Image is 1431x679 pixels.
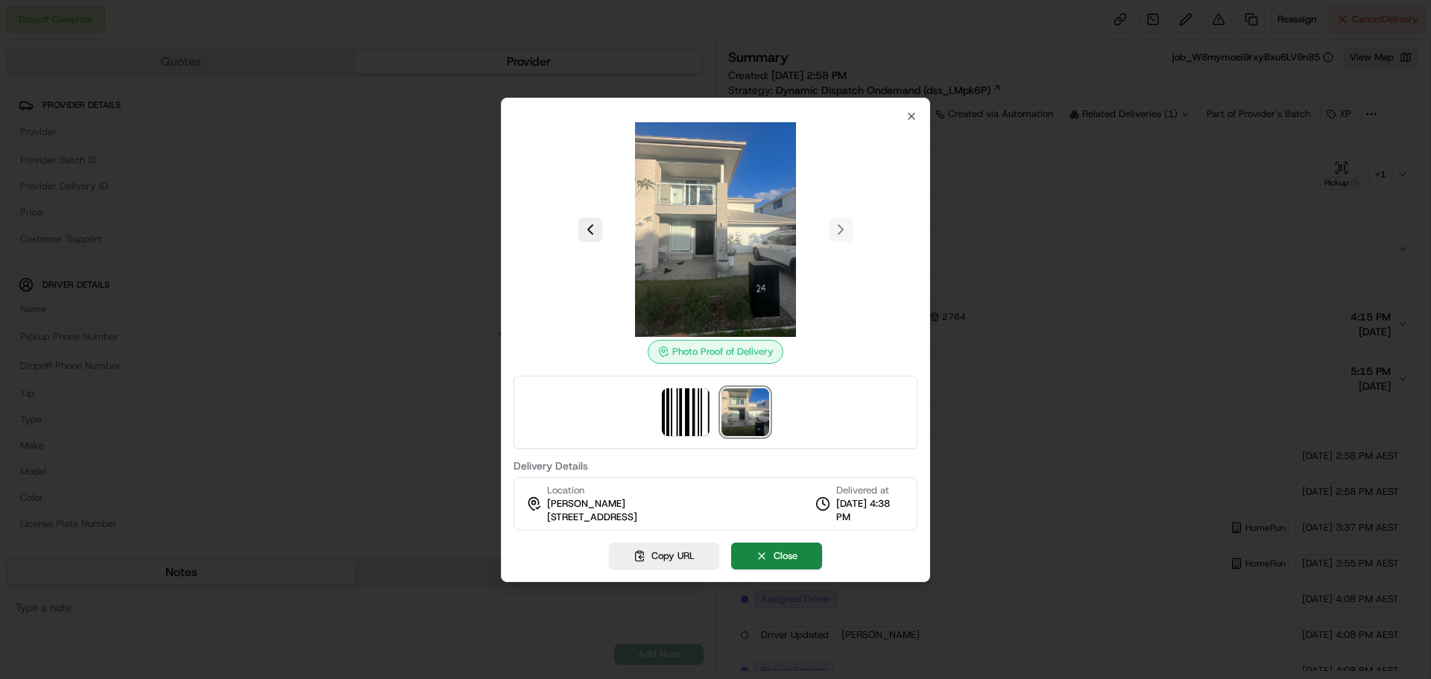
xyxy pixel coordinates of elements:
[51,142,244,157] div: Start new chat
[253,147,271,165] button: Start new chat
[648,340,783,364] div: Photo Proof of Delivery
[547,484,584,497] span: Location
[15,15,45,45] img: Nash
[15,142,42,169] img: 1736555255976-a54dd68f-1ca7-489b-9aae-adbdc363a1c4
[721,388,769,436] img: photo_proof_of_delivery image
[731,543,822,569] button: Close
[609,543,719,569] button: Copy URL
[547,497,625,511] span: [PERSON_NAME]
[15,218,27,230] div: 📗
[836,484,905,497] span: Delivered at
[30,216,114,231] span: Knowledge Base
[15,60,271,83] p: Welcome 👋
[39,96,268,112] input: Got a question? Start typing here...
[514,461,917,471] label: Delivery Details
[51,157,189,169] div: We're available if you need us!
[148,253,180,264] span: Pylon
[141,216,239,231] span: API Documentation
[9,210,120,237] a: 📗Knowledge Base
[662,388,710,436] img: barcode_scan_on_pickup image
[608,122,823,337] img: photo_proof_of_delivery image
[120,210,245,237] a: 💻API Documentation
[836,497,905,524] span: [DATE] 4:38 PM
[126,218,138,230] div: 💻
[105,252,180,264] a: Powered byPylon
[547,511,637,524] span: [STREET_ADDRESS]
